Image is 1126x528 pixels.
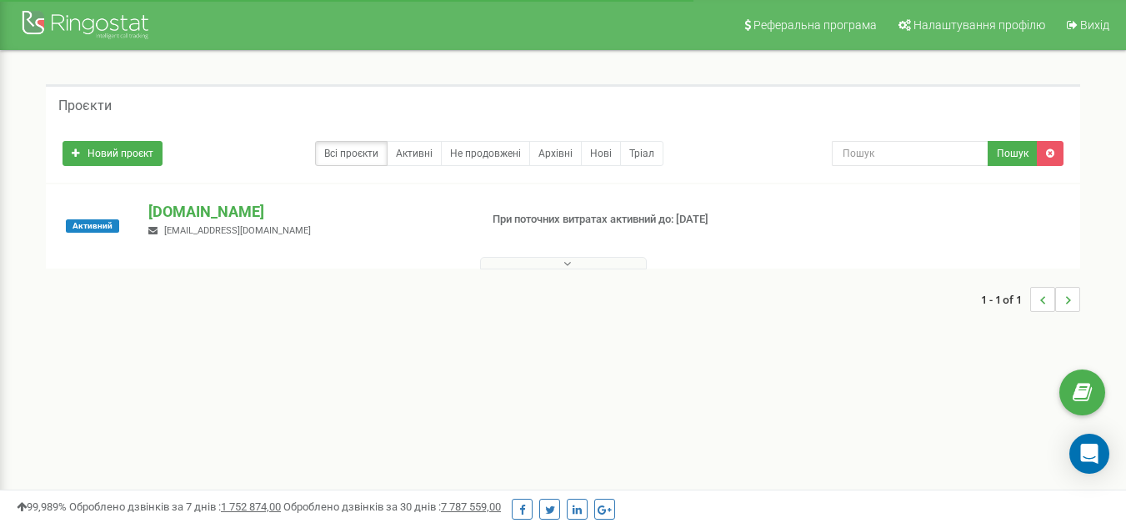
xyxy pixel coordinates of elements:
a: Тріал [620,141,663,166]
span: Оброблено дзвінків за 7 днів : [69,500,281,513]
p: [DOMAIN_NAME] [148,201,465,223]
span: [EMAIL_ADDRESS][DOMAIN_NAME] [164,225,311,236]
span: Оброблено дзвінків за 30 днів : [283,500,501,513]
a: Архівні [529,141,582,166]
button: Пошук [988,141,1038,166]
a: Нові [581,141,621,166]
a: Новий проєкт [63,141,163,166]
a: Не продовжені [441,141,530,166]
a: Активні [387,141,442,166]
a: Всі проєкти [315,141,388,166]
div: Open Intercom Messenger [1069,434,1109,474]
span: Реферальна програма [753,18,877,32]
span: Активний [66,219,119,233]
u: 7 787 559,00 [441,500,501,513]
span: 99,989% [17,500,67,513]
u: 1 752 874,00 [221,500,281,513]
span: Налаштування профілю [913,18,1045,32]
p: При поточних витратах активний до: [DATE] [493,212,724,228]
span: 1 - 1 of 1 [981,287,1030,312]
input: Пошук [832,141,988,166]
nav: ... [981,270,1080,329]
h5: Проєкти [58,98,112,113]
span: Вихід [1080,18,1109,32]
